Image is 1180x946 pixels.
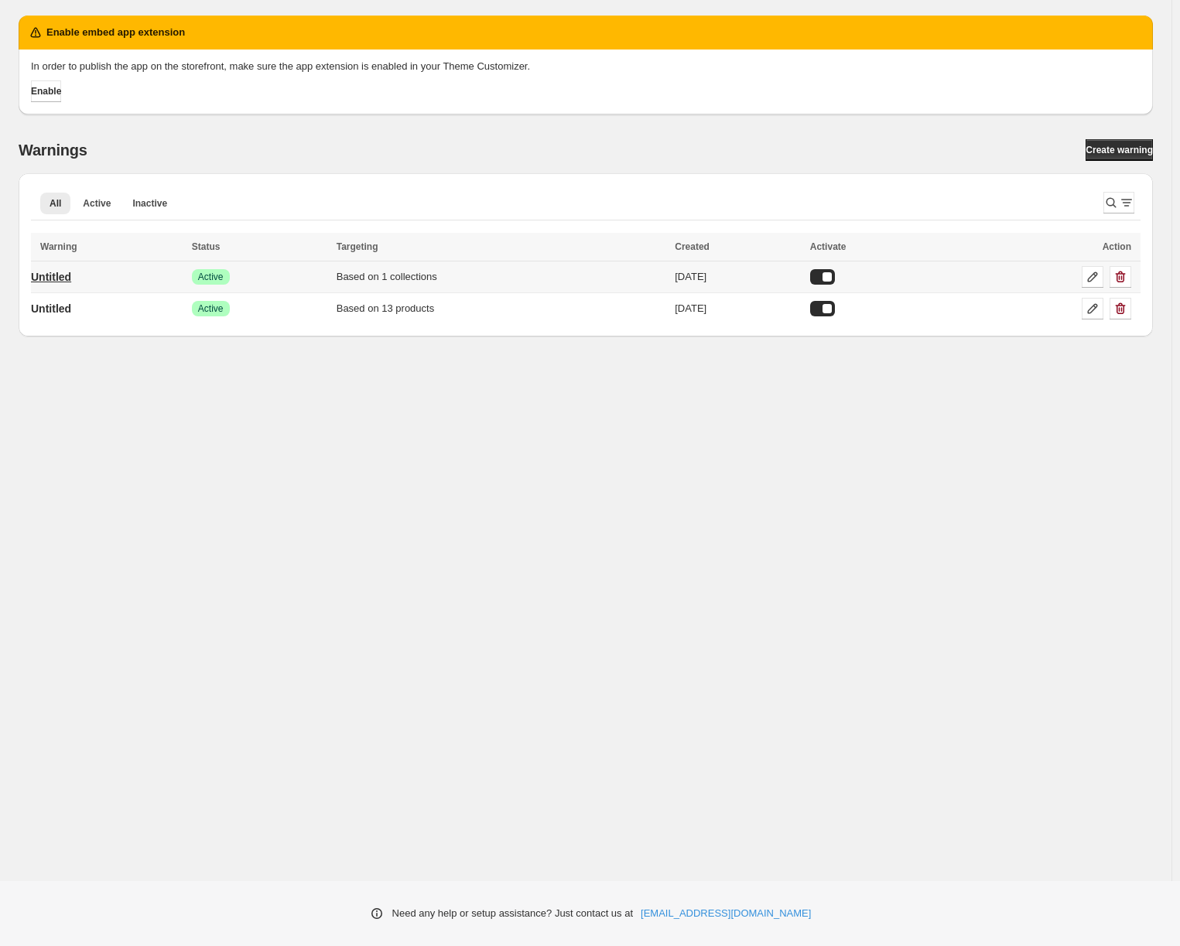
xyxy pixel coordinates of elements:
[198,302,224,315] span: Active
[675,241,710,252] span: Created
[132,197,167,210] span: Inactive
[1103,241,1131,252] span: Action
[1103,192,1134,213] button: Search and filter results
[192,241,221,252] span: Status
[31,80,61,102] button: Enable
[31,265,71,289] a: Untitled
[31,301,71,316] p: Untitled
[31,269,71,285] p: Untitled
[337,301,666,316] div: Based on 13 products
[810,241,847,252] span: Activate
[31,85,61,97] span: Enable
[337,269,666,285] div: Based on 1 collections
[50,197,61,210] span: All
[641,906,811,921] a: [EMAIL_ADDRESS][DOMAIN_NAME]
[31,59,1141,74] p: In order to publish the app on the storefront, make sure the app extension is enabled in your The...
[46,25,185,40] h2: Enable embed app extension
[337,241,378,252] span: Targeting
[675,269,801,285] div: [DATE]
[1086,144,1153,156] span: Create warning
[31,296,71,321] a: Untitled
[1086,139,1153,161] a: Create warning
[40,241,77,252] span: Warning
[198,271,224,283] span: Active
[675,301,801,316] div: [DATE]
[83,197,111,210] span: Active
[19,141,87,159] h2: Warnings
